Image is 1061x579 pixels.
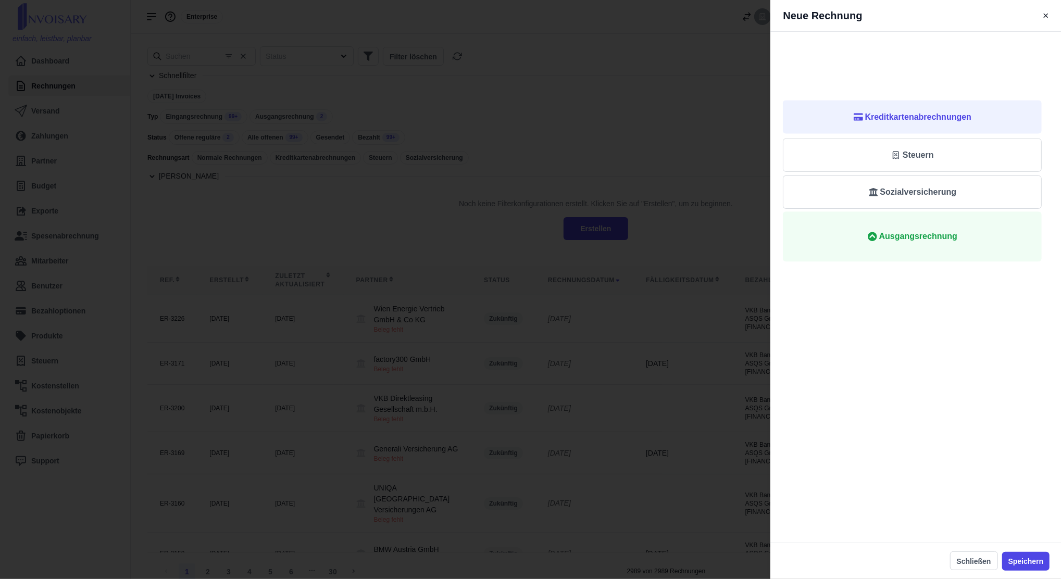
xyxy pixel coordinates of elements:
button: Speichern [1002,552,1050,571]
span: Ausgangsrechnung [879,230,957,243]
button: Sozialversicherung [783,175,1042,209]
span: Sozialversicherung [880,186,957,198]
h4: Neue Rechnung [783,8,862,23]
button: Ausgangsrechnung [783,211,1042,261]
span: Kreditkartenabrechnungen [865,111,971,123]
button: Steuern [783,139,1042,172]
button: Schließen [950,551,998,570]
span: Steuern [903,149,934,161]
button: Kreditkartenabrechnungen [783,100,1042,134]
